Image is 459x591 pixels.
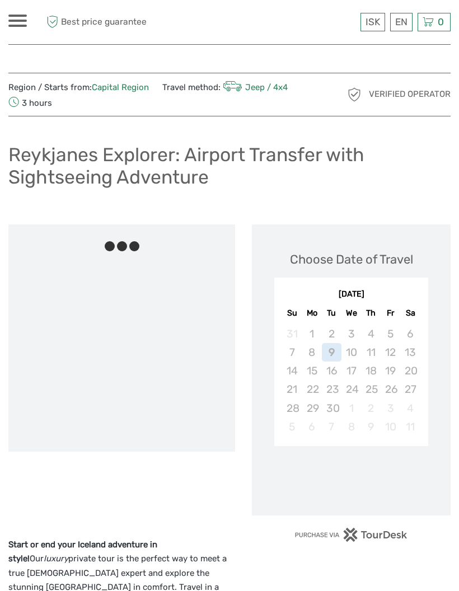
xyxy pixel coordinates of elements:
[322,418,341,436] div: Not available Tuesday, October 7th, 2025
[369,88,451,100] span: Verified Operator
[400,325,420,343] div: Not available Saturday, September 6th, 2025
[290,251,413,268] div: Choose Date of Travel
[322,325,341,343] div: Not available Tuesday, September 2nd, 2025
[44,13,147,31] span: Best price guarantee
[282,362,302,380] div: Not available Sunday, September 14th, 2025
[302,418,322,436] div: Not available Monday, October 6th, 2025
[436,16,446,27] span: 0
[322,362,341,380] div: Not available Tuesday, September 16th, 2025
[322,343,341,362] div: Not available Tuesday, September 9th, 2025
[381,418,400,436] div: Not available Friday, October 10th, 2025
[381,343,400,362] div: Not available Friday, September 12th, 2025
[341,380,361,398] div: Not available Wednesday, September 24th, 2025
[341,362,361,380] div: Not available Wednesday, September 17th, 2025
[8,143,451,189] h1: Reykjanes Explorer: Airport Transfer with Sightseeing Adventure
[361,380,381,398] div: Not available Thursday, September 25th, 2025
[211,8,268,36] img: 632-1a1f61c2-ab70-46c5-a88f-57c82c74ba0d_logo_small.jpg
[44,554,68,564] em: luxury
[282,343,302,362] div: Not available Sunday, September 7th, 2025
[381,325,400,343] div: Not available Friday, September 5th, 2025
[361,399,381,418] div: Not available Thursday, October 2nd, 2025
[8,95,52,110] span: 3 hours
[361,325,381,343] div: Not available Thursday, September 4th, 2025
[400,418,420,436] div: Not available Saturday, October 11th, 2025
[282,325,302,343] div: Not available Sunday, August 31st, 2025
[361,306,381,321] div: Th
[302,399,322,418] div: Not available Monday, September 29th, 2025
[400,399,420,418] div: Not available Saturday, October 4th, 2025
[322,380,341,398] div: Not available Tuesday, September 23rd, 2025
[345,86,363,104] img: verified_operator_grey_128.png
[341,343,361,362] div: Not available Wednesday, September 10th, 2025
[400,380,420,398] div: Not available Saturday, September 27th, 2025
[302,362,322,380] div: Not available Monday, September 15th, 2025
[162,79,288,95] span: Travel method:
[274,289,428,301] div: [DATE]
[322,306,341,321] div: Tu
[282,380,302,398] div: Not available Sunday, September 21st, 2025
[92,82,149,92] a: Capital Region
[400,343,420,362] div: Not available Saturday, September 13th, 2025
[348,475,355,482] div: Loading...
[381,306,400,321] div: Fr
[381,362,400,380] div: Not available Friday, September 19th, 2025
[322,399,341,418] div: Not available Tuesday, September 30th, 2025
[302,380,322,398] div: Not available Monday, September 22nd, 2025
[341,325,361,343] div: Not available Wednesday, September 3rd, 2025
[302,343,322,362] div: Not available Monday, September 8th, 2025
[361,418,381,436] div: Not available Thursday, October 9th, 2025
[282,418,302,436] div: Not available Sunday, October 5th, 2025
[282,306,302,321] div: Su
[381,399,400,418] div: Not available Friday, October 3rd, 2025
[282,399,302,418] div: Not available Sunday, September 28th, 2025
[302,306,322,321] div: Mo
[221,82,288,92] a: Jeep / 4x4
[390,13,413,31] div: EN
[278,325,424,436] div: month 2025-09
[366,16,380,27] span: ISK
[294,528,408,542] img: PurchaseViaTourDesk.png
[400,362,420,380] div: Not available Saturday, September 20th, 2025
[361,343,381,362] div: Not available Thursday, September 11th, 2025
[361,362,381,380] div: Not available Thursday, September 18th, 2025
[341,418,361,436] div: Not available Wednesday, October 8th, 2025
[341,399,361,418] div: Not available Wednesday, October 1st, 2025
[8,540,157,564] strong: Start or end your Iceland adventure in style!
[302,325,322,343] div: Not available Monday, September 1st, 2025
[8,82,149,93] span: Region / Starts from:
[381,380,400,398] div: Not available Friday, September 26th, 2025
[341,306,361,321] div: We
[400,306,420,321] div: Sa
